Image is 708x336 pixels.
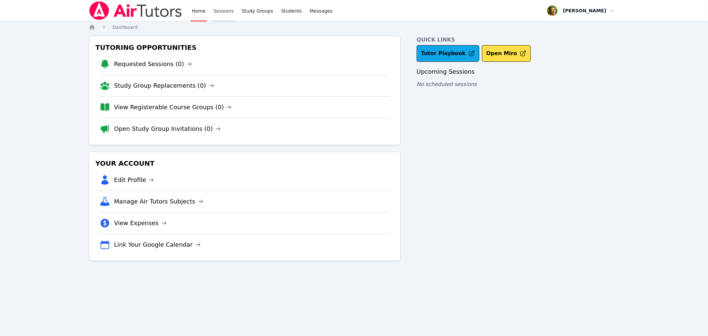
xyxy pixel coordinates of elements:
[113,25,138,30] span: Dashboard
[94,42,395,53] h3: Tutoring Opportunities
[114,81,214,90] a: Study Group Replacements (0)
[89,1,183,20] img: Air Tutors
[89,24,620,31] nav: Breadcrumb
[114,218,167,228] a: View Expenses
[310,8,333,14] span: Messages
[114,175,154,185] a: Edit Profile
[417,81,477,87] span: No scheduled sessions
[417,36,619,44] h4: Quick Links
[482,45,531,62] button: Open Miro
[114,124,221,133] a: Open Study Group Invitations (0)
[114,103,232,112] a: View Registerable Course Groups (0)
[114,197,203,206] a: Manage Air Tutors Subjects
[94,157,395,169] h3: Your Account
[417,45,479,62] a: Tutor Playbook
[114,59,192,69] a: Requested Sessions (0)
[114,240,201,249] a: Link Your Google Calendar
[113,24,138,31] a: Dashboard
[417,67,619,76] h3: Upcoming Sessions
